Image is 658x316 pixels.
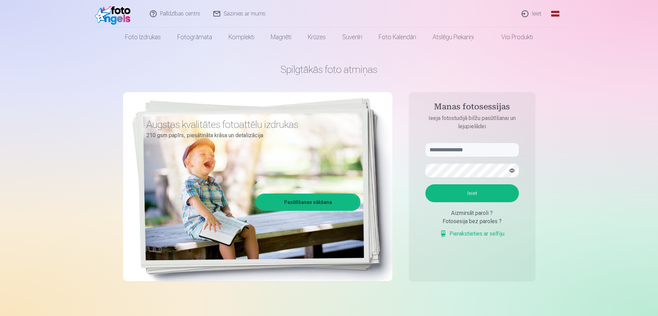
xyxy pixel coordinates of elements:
[95,3,134,25] img: /fa1
[425,184,519,202] button: Ieiet
[146,118,355,131] h3: Augstas kvalitātes fotoattēlu izdrukas
[123,63,535,76] h1: Spilgtākās foto atmiņas
[300,28,334,47] a: Krūzes
[482,28,541,47] a: Visi produkti
[425,217,519,226] div: Fotosesija bez paroles ?
[419,102,526,114] h4: Manas fotosessijas
[425,209,519,217] div: Aizmirsāt paroli ?
[220,28,263,47] a: Komplekti
[424,28,482,47] a: Atslēgu piekariņi
[263,28,300,47] a: Magnēti
[440,230,504,238] a: Pierakstieties ar selfiju
[117,28,169,47] a: Foto izdrukas
[169,28,220,47] a: Fotogrāmata
[146,131,355,140] p: 210 gsm papīrs, piesātināta krāsa un detalizācija
[334,28,370,47] a: Suvenīri
[370,28,424,47] a: Foto kalendāri
[419,114,526,131] p: Ieeja fotostudijā bilžu pasūtīšanai un lejupielādei
[257,195,359,210] a: Pasūtīšanas sākšana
